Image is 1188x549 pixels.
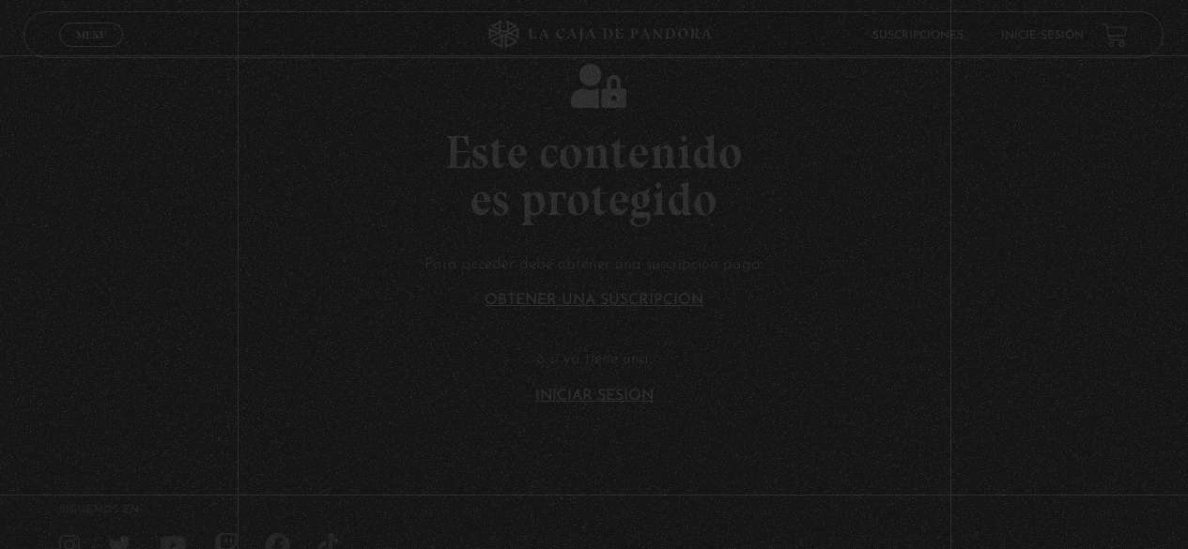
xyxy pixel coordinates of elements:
[1103,22,1129,47] a: View your shopping cart
[69,44,114,57] span: Cerrar
[873,29,964,40] a: Suscripciones
[1002,29,1085,40] a: Inicie sesión
[485,293,703,308] a: Obtener una suscripción
[76,29,107,40] span: Menu
[59,505,1129,515] h4: SÍguenos en:
[535,389,654,404] a: Iniciar Sesión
